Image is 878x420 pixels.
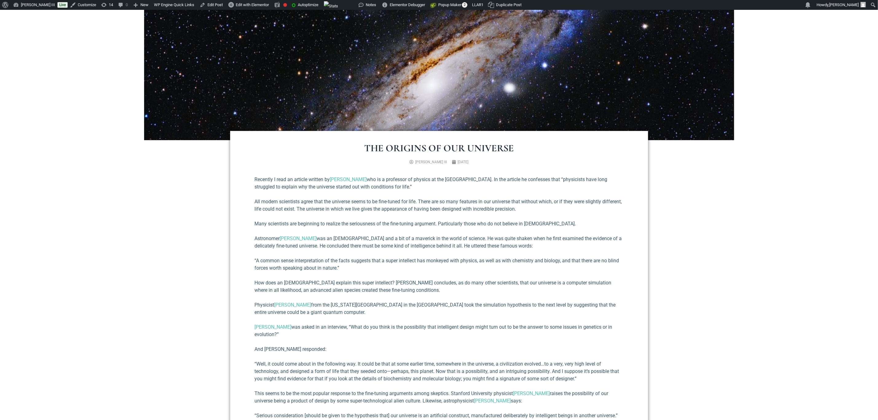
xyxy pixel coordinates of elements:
[255,279,624,294] p: How does an [DEMOGRAPHIC_DATA] explain this super intellect? [PERSON_NAME] concludes, as do many ...
[236,2,269,7] span: Edit with Elementor
[452,159,469,165] a: [DATE]
[255,235,624,250] p: Astronomer was an [DEMOGRAPHIC_DATA] and a bit of a maverick in the world of science. He was quit...
[481,2,483,7] span: 1
[829,2,859,7] span: [PERSON_NAME]
[255,257,624,272] p: “A common sense interpretation of the facts suggests that a super intellect has monkeyed with phy...
[255,220,624,228] p: Many scientists are beginning to realize the seriousness of the fine-tuning argument. Particularl...
[274,302,311,308] a: [PERSON_NAME]
[255,323,624,338] p: was asked in an interview, “What do you think is the possibility that intelligent design might tu...
[283,3,287,7] div: Focus keyphrase not set
[255,324,292,330] a: [PERSON_NAME]
[474,398,511,404] a: [PERSON_NAME]
[255,198,624,213] p: All modern scientists agree that the universe seems to be fine-tuned for life. There are so many ...
[280,236,317,241] a: [PERSON_NAME]
[255,301,624,316] p: Physicist from the [US_STATE][GEOGRAPHIC_DATA] in the [GEOGRAPHIC_DATA] took the simulation hypot...
[513,390,550,396] a: [PERSON_NAME]
[458,160,469,164] time: [DATE]
[255,360,624,382] p: “Well, it could come about in the following way. It could be that at some earlier time, somewhere...
[330,176,367,182] a: [PERSON_NAME]
[255,346,624,353] p: And [PERSON_NAME] responded:
[324,1,338,11] img: Views over 48 hours. Click for more Jetpack Stats.
[415,160,447,164] span: [PERSON_NAME] III
[255,390,624,405] p: This seems to be the most popular response to the fine-tuning arguments among skeptics. Stanford ...
[255,143,624,153] h1: The Origins of Our Universe
[255,176,624,191] p: Recently I read an article written by who is a professor of physics at the [GEOGRAPHIC_DATA]. In ...
[462,2,467,8] span: 2
[57,2,68,8] a: Live
[255,412,624,419] p: “Serious consideration [should be given to the hypothesis that] our universe is an artificial con...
